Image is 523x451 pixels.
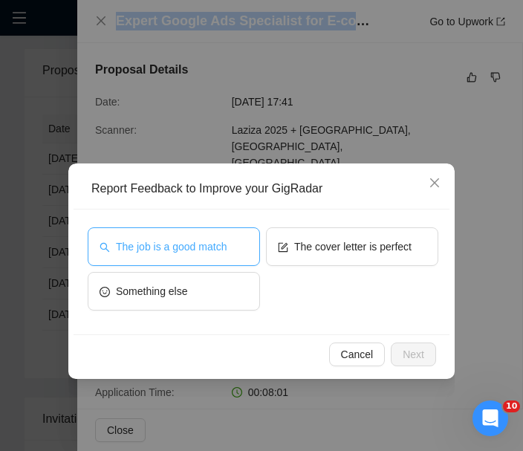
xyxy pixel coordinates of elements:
[472,400,508,436] iframe: Intercom live chat
[100,285,110,296] span: smile
[278,241,288,252] span: form
[341,346,374,363] span: Cancel
[329,343,386,366] button: Cancel
[503,400,520,412] span: 10
[116,239,227,255] span: The job is a good match
[415,163,455,204] button: Close
[266,227,438,266] button: formThe cover letter is perfect
[294,239,412,255] span: The cover letter is perfect
[391,343,436,366] button: Next
[88,227,260,266] button: searchThe job is a good match
[116,283,188,299] span: Something else
[429,177,441,189] span: close
[91,181,442,197] div: Report Feedback to Improve your GigRadar
[100,241,110,252] span: search
[88,272,260,311] button: smileSomething else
